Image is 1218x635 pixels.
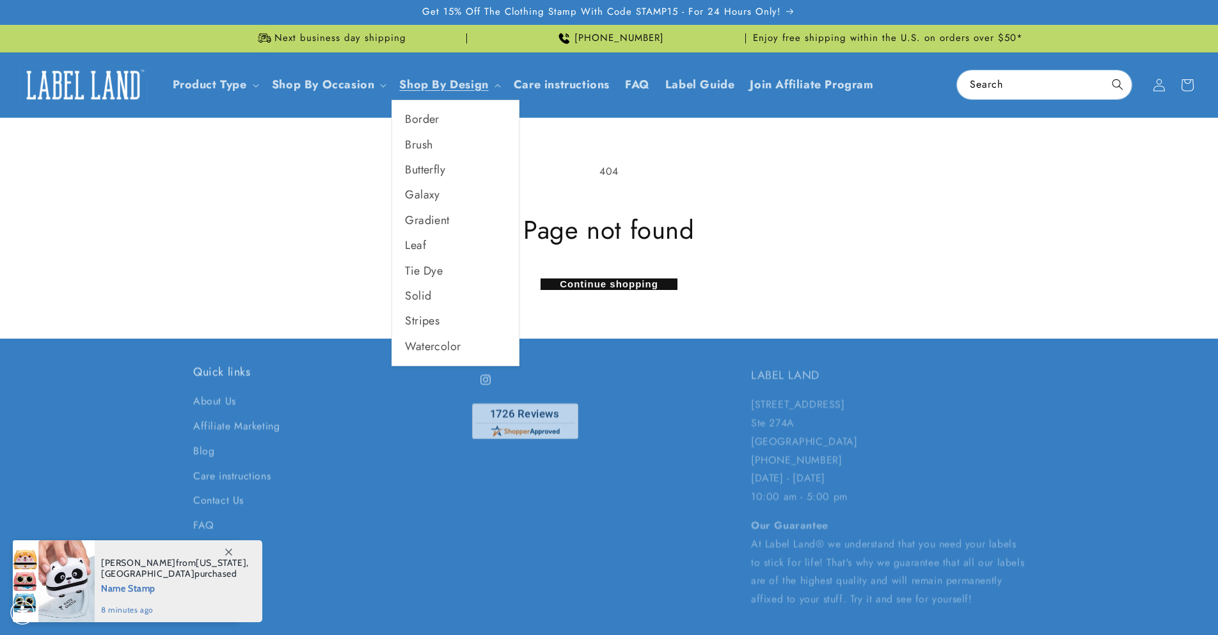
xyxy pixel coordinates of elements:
[196,557,246,568] span: [US_STATE]
[15,60,152,109] a: Label Land
[193,362,467,376] h2: Quick links
[1090,580,1205,622] iframe: Gorgias live chat messenger
[193,436,214,461] a: Blog
[391,70,505,100] summary: Shop By Design
[751,25,1025,52] div: Announcement
[193,411,280,436] a: Affiliate Marketing
[574,32,664,45] span: [PHONE_NUMBER]
[193,25,467,52] div: Announcement
[165,70,264,100] summary: Product Type
[392,107,519,132] a: Border
[193,163,1025,181] p: 404
[264,70,392,100] summary: Shop By Occasion
[193,535,241,560] a: Gift Cards
[665,77,735,92] span: Label Guide
[392,133,519,157] a: Brush
[101,604,249,616] span: 8 minutes ago
[193,461,271,486] a: Care instructions
[173,76,247,93] a: Product Type
[272,77,375,92] span: Shop By Occasion
[101,579,249,595] span: Name Stamp
[506,70,617,100] a: Care instructions
[751,510,1025,602] p: At Label Land® we understand that you need your labels to stick for life! That's why we guarantee...
[751,362,1025,376] h2: LABEL LAND
[392,334,519,359] a: Watercolor
[751,389,1025,500] p: [STREET_ADDRESS] Ste 274A [GEOGRAPHIC_DATA] [PHONE_NUMBER] [DATE] - [DATE] 10:00 am - 5:00 pm
[193,213,1025,246] h1: Page not found
[472,25,746,52] div: Announcement
[541,278,677,290] a: Continue shopping
[514,77,610,92] span: Care instructions
[101,568,194,579] span: [GEOGRAPHIC_DATA]
[422,6,781,19] span: Get 15% Off The Clothing Stamp With Code STAMP15 - For 24 Hours Only!
[392,259,519,284] a: Tie Dye
[193,485,244,510] a: Contact Us
[399,76,488,93] a: Shop By Design
[750,77,873,92] span: Join Affiliate Program
[617,70,658,100] a: FAQ
[392,182,519,207] a: Galaxy
[392,309,519,334] a: Stripes
[625,77,650,92] span: FAQ
[742,70,881,100] a: Join Affiliate Program
[392,284,519,309] a: Solid
[753,32,1023,45] span: Enjoy free shipping within the U.S. on orders over $50*
[392,208,519,233] a: Gradient
[751,511,828,526] strong: Our Guarantee
[193,389,236,411] a: About Us
[392,233,519,258] a: Leaf
[274,32,406,45] span: Next business day shipping
[472,399,578,435] img: Customer Reviews
[392,157,519,182] a: Butterfly
[19,65,147,105] img: Label Land
[101,557,176,568] span: [PERSON_NAME]
[101,558,249,579] span: from , purchased
[193,510,214,535] a: FAQ
[1103,70,1132,99] button: Search
[658,70,743,100] a: Label Guide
